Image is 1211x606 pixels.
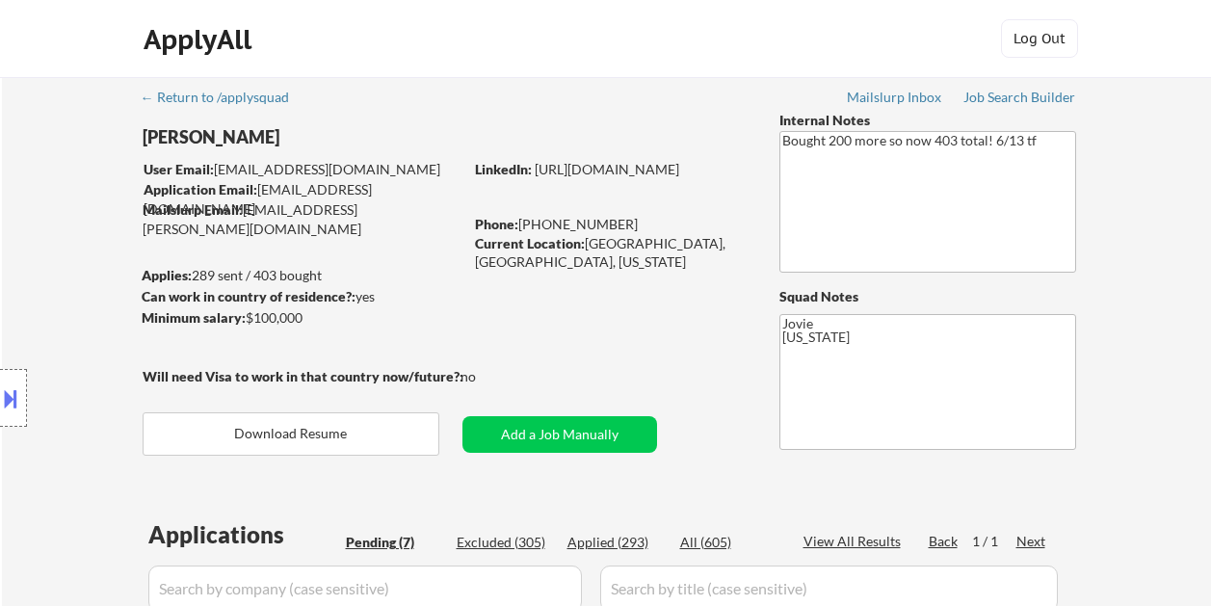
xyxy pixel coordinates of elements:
div: Mailslurp Inbox [847,91,943,104]
strong: Phone: [475,216,518,232]
div: Job Search Builder [963,91,1076,104]
strong: Current Location: [475,235,585,251]
a: Job Search Builder [963,90,1076,109]
div: ApplyAll [144,23,257,56]
a: Mailslurp Inbox [847,90,943,109]
div: ← Return to /applysquad [141,91,307,104]
div: no [461,367,515,386]
div: Pending (7) [346,533,442,552]
a: [URL][DOMAIN_NAME] [535,161,679,177]
div: [PHONE_NUMBER] [475,215,748,234]
strong: LinkedIn: [475,161,532,177]
button: Log Out [1001,19,1078,58]
button: Add a Job Manually [462,416,657,453]
div: Applied (293) [567,533,664,552]
div: [GEOGRAPHIC_DATA], [GEOGRAPHIC_DATA], [US_STATE] [475,234,748,272]
div: Next [1016,532,1047,551]
div: View All Results [803,532,907,551]
div: Excluded (305) [457,533,553,552]
div: Squad Notes [779,287,1076,306]
div: 1 / 1 [972,532,1016,551]
div: Back [929,532,960,551]
div: Internal Notes [779,111,1076,130]
div: All (605) [680,533,777,552]
a: ← Return to /applysquad [141,90,307,109]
